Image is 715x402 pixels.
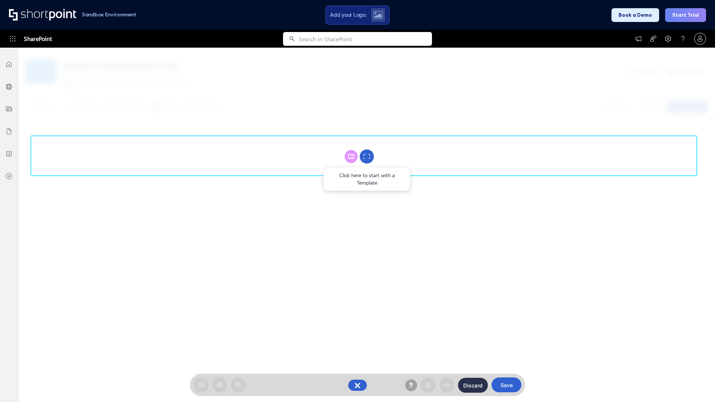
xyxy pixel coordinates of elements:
[611,8,659,22] button: Book a Demo
[492,377,521,392] button: Save
[458,378,488,393] button: Discard
[373,11,383,19] img: Upload logo
[330,12,366,18] span: Add your Logo:
[581,316,715,402] iframe: Chat Widget
[299,32,432,46] input: Search in SharePoint
[24,30,52,48] span: SharePoint
[665,8,706,22] button: Start Trial
[82,13,136,17] h1: Sandbox Environment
